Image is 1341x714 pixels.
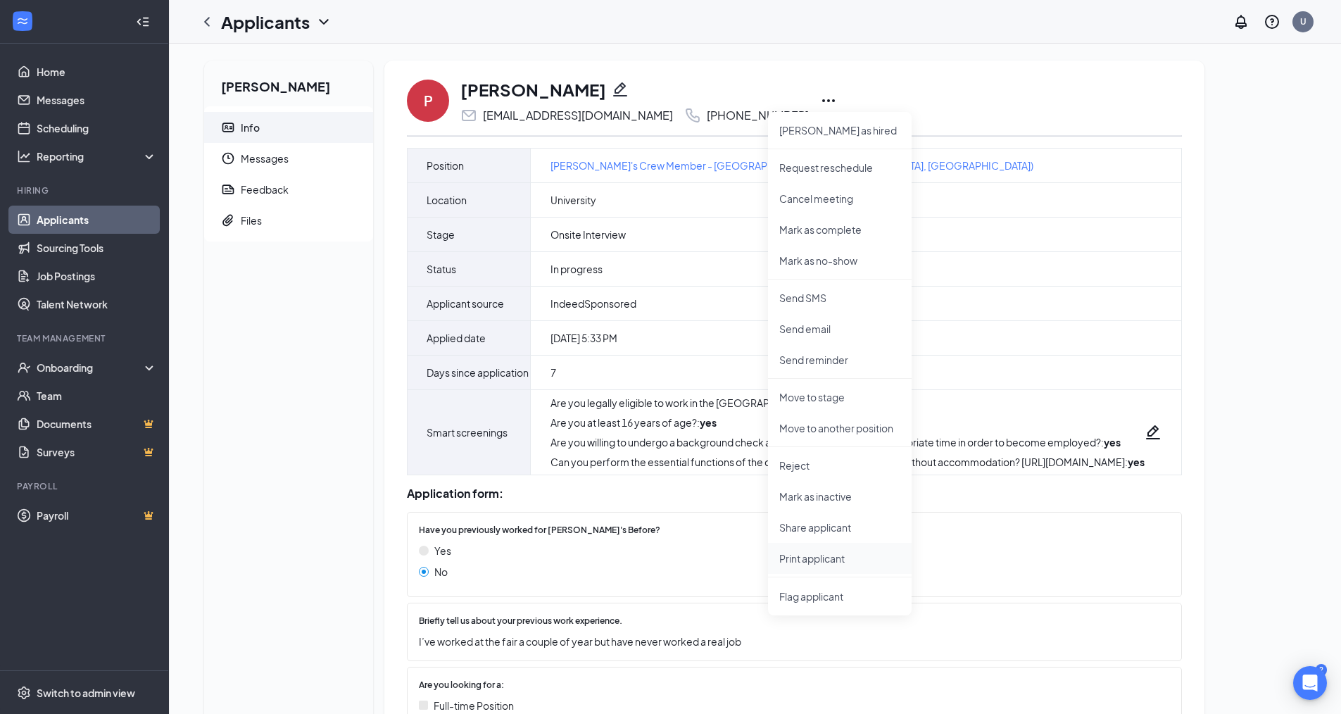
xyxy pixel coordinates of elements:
a: Home [37,58,157,86]
span: Briefly tell us about your previous work experience. [419,615,622,628]
a: Talent Network [37,290,157,318]
span: Are you looking for a: [419,679,504,692]
div: Hiring [17,184,154,196]
span: I’ve worked at the fair a couple of year but have never worked a real job [419,634,1156,649]
strong: yes [1128,456,1145,468]
p: Send SMS [779,291,900,305]
span: Applicant source [427,295,504,312]
svg: Paperclip [221,213,235,227]
h1: Applicants [221,10,310,34]
span: 7 [550,365,556,380]
p: Share applicant [779,520,900,534]
span: [DATE] 5:33 PM [550,331,617,345]
a: Messages [37,86,157,114]
strong: yes [1104,436,1121,449]
a: PayrollCrown [37,501,157,530]
svg: ContactCard [221,120,235,134]
span: Status [427,261,456,277]
span: Smart screenings [427,424,508,441]
a: Job Postings [37,262,157,290]
span: Yes [434,543,451,558]
div: [EMAIL_ADDRESS][DOMAIN_NAME] [483,108,673,123]
div: Payroll [17,480,154,492]
h2: [PERSON_NAME] [204,61,373,106]
a: ContactCardInfo [204,112,373,143]
strong: yes [700,416,717,429]
svg: Email [460,107,477,124]
a: DocumentsCrown [37,410,157,438]
div: Info [241,120,260,134]
div: Can you perform the essential functions of the crew member position with or without accommodation... [550,455,1145,469]
a: Applicants [37,206,157,234]
p: Send email [779,322,900,336]
a: ClockMessages [204,143,373,174]
span: Onsite Interview [550,227,626,242]
svg: Clock [221,151,235,165]
span: Applied date [427,330,486,346]
div: Team Management [17,332,154,344]
div: Application form: [407,487,1182,501]
span: In progress [550,262,603,276]
p: [PERSON_NAME] as hired [779,123,900,137]
span: Stage [427,226,455,243]
span: IndeedSponsored [550,296,636,311]
span: University [550,193,596,207]
p: Print applicant [779,551,900,565]
a: Team [37,382,157,410]
svg: WorkstreamLogo [15,14,30,28]
p: Request reschedule [779,161,900,175]
svg: ChevronDown [315,13,332,30]
a: SurveysCrown [37,438,157,466]
div: Files [241,213,262,227]
p: Mark as no-show [779,253,900,268]
div: Are you willing to undergo a background check and SSN validation at the appropriate time in order... [550,435,1145,449]
div: U [1300,15,1307,27]
span: Have you previously worked for [PERSON_NAME]'s Before? [419,524,660,537]
svg: Settings [17,686,31,700]
svg: Collapse [136,15,150,29]
p: Send reminder [779,353,900,367]
div: Are you at least 16 years of age? : [550,415,1145,430]
a: ReportFeedback [204,174,373,205]
div: P [424,91,433,111]
svg: Analysis [17,149,31,163]
svg: Report [221,182,235,196]
div: 2 [1316,664,1327,676]
svg: ChevronLeft [199,13,215,30]
div: Switch to admin view [37,686,135,700]
p: Move to another position [779,421,900,435]
svg: Pencil [1145,424,1161,441]
a: PaperclipFiles [204,205,373,236]
span: Days since application [427,364,529,381]
a: Scheduling [37,114,157,142]
svg: QuestionInfo [1264,13,1280,30]
p: Mark as complete [779,223,900,237]
p: Move to stage [779,390,900,404]
p: Reject [779,458,900,472]
div: [PHONE_NUMBER] [707,108,809,123]
svg: Notifications [1233,13,1249,30]
a: [PERSON_NAME]'s Crew Member - [GEOGRAPHIC_DATA] ([GEOGRAPHIC_DATA], [GEOGRAPHIC_DATA]) [550,158,1033,173]
svg: Pencil [612,81,629,98]
a: Sourcing Tools [37,234,157,262]
div: Reporting [37,149,158,163]
p: Cancel meeting [779,192,900,206]
span: Messages [241,143,362,174]
span: Location [427,192,467,208]
div: Onboarding [37,361,145,375]
div: Open Intercom Messenger [1293,666,1327,700]
span: Full-time Position [434,698,514,713]
span: No [434,564,448,580]
span: Position [427,157,464,174]
span: Flag applicant [779,589,900,604]
div: Feedback [241,182,289,196]
svg: Ellipses [820,92,837,109]
svg: UserCheck [17,361,31,375]
h1: [PERSON_NAME] [460,77,606,101]
div: Are you legally eligible to work in the [GEOGRAPHIC_DATA]? : [550,396,1145,410]
p: Mark as inactive [779,489,900,503]
svg: Phone [684,107,701,124]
